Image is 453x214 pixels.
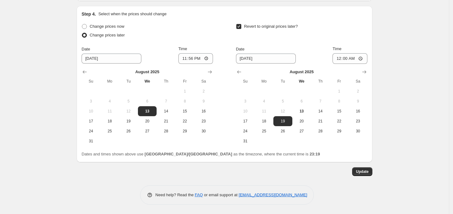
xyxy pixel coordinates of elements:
th: Sunday [82,76,100,86]
a: [EMAIL_ADDRESS][DOMAIN_NAME] [239,193,307,197]
span: We [295,79,309,84]
input: 8/13/2025 [82,54,141,64]
button: Show next month, September 2025 [360,68,369,76]
th: Friday [176,76,194,86]
button: Friday August 15 2025 [330,106,348,116]
span: 2 [197,89,210,94]
th: Monday [100,76,119,86]
span: 29 [332,129,346,134]
span: Change prices later [90,33,125,37]
span: 28 [314,129,327,134]
span: 11 [103,109,116,114]
span: 18 [103,119,116,124]
button: Friday August 29 2025 [330,126,348,136]
span: 21 [159,119,173,124]
th: Tuesday [119,76,138,86]
span: 7 [159,99,173,104]
b: 23:19 [309,152,320,156]
span: 24 [238,129,252,134]
span: 23 [351,119,365,124]
h2: Step 4. [82,11,96,17]
th: Tuesday [273,76,292,86]
a: FAQ [195,193,203,197]
button: Sunday August 10 2025 [236,106,255,116]
button: Friday August 1 2025 [330,86,348,96]
button: Friday August 8 2025 [330,96,348,106]
span: We [140,79,154,84]
button: Saturday August 9 2025 [194,96,213,106]
button: Tuesday August 5 2025 [119,96,138,106]
span: Time [333,46,341,51]
span: 6 [295,99,309,104]
button: Saturday August 2 2025 [194,86,213,96]
button: Friday August 22 2025 [176,116,194,126]
button: Tuesday August 26 2025 [119,126,138,136]
button: Thursday August 28 2025 [157,126,175,136]
button: Thursday August 28 2025 [311,126,330,136]
button: Update [352,167,372,176]
button: Sunday August 17 2025 [82,116,100,126]
span: or email support at [203,193,239,197]
th: Sunday [236,76,255,86]
span: 9 [351,99,365,104]
button: Saturday August 23 2025 [194,116,213,126]
th: Wednesday [292,76,311,86]
input: 12:00 [178,53,213,64]
th: Thursday [311,76,330,86]
button: Saturday August 9 2025 [349,96,367,106]
span: 10 [84,109,98,114]
span: 8 [178,99,192,104]
button: Wednesday August 27 2025 [292,126,311,136]
span: Dates and times shown above use as the timezone, where the current time is [82,152,320,156]
span: 20 [140,119,154,124]
button: Saturday August 16 2025 [349,106,367,116]
span: 7 [314,99,327,104]
button: Today Wednesday August 13 2025 [138,106,157,116]
button: Tuesday August 12 2025 [119,106,138,116]
span: 14 [314,109,327,114]
p: Select when the prices should change [98,11,167,17]
span: 4 [257,99,271,104]
span: 24 [84,129,98,134]
span: Tu [122,79,135,84]
span: 18 [257,119,271,124]
button: Saturday August 30 2025 [194,126,213,136]
span: Su [84,79,98,84]
span: 12 [122,109,135,114]
span: 31 [84,139,98,144]
span: 13 [295,109,309,114]
th: Thursday [157,76,175,86]
span: 21 [314,119,327,124]
button: Monday August 11 2025 [100,106,119,116]
span: Date [82,47,90,51]
span: 9 [197,99,210,104]
span: Fr [332,79,346,84]
span: 1 [332,89,346,94]
span: 27 [295,129,309,134]
span: 25 [257,129,271,134]
th: Saturday [194,76,213,86]
button: Sunday August 3 2025 [82,96,100,106]
span: 28 [159,129,173,134]
button: Today Wednesday August 13 2025 [292,106,311,116]
button: Monday August 4 2025 [100,96,119,106]
span: Su [238,79,252,84]
button: Sunday August 31 2025 [236,136,255,146]
span: Sa [351,79,365,84]
span: 11 [257,109,271,114]
th: Wednesday [138,76,157,86]
button: Thursday August 21 2025 [157,116,175,126]
span: 19 [276,119,290,124]
button: Tuesday August 12 2025 [273,106,292,116]
button: Wednesday August 6 2025 [138,96,157,106]
span: Time [178,46,187,51]
span: 12 [276,109,290,114]
span: 15 [332,109,346,114]
b: [GEOGRAPHIC_DATA]/[GEOGRAPHIC_DATA] [144,152,232,156]
span: 5 [122,99,135,104]
button: Monday August 25 2025 [255,126,273,136]
button: Friday August 15 2025 [176,106,194,116]
span: 31 [238,139,252,144]
button: Sunday August 3 2025 [236,96,255,106]
button: Saturday August 30 2025 [349,126,367,136]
